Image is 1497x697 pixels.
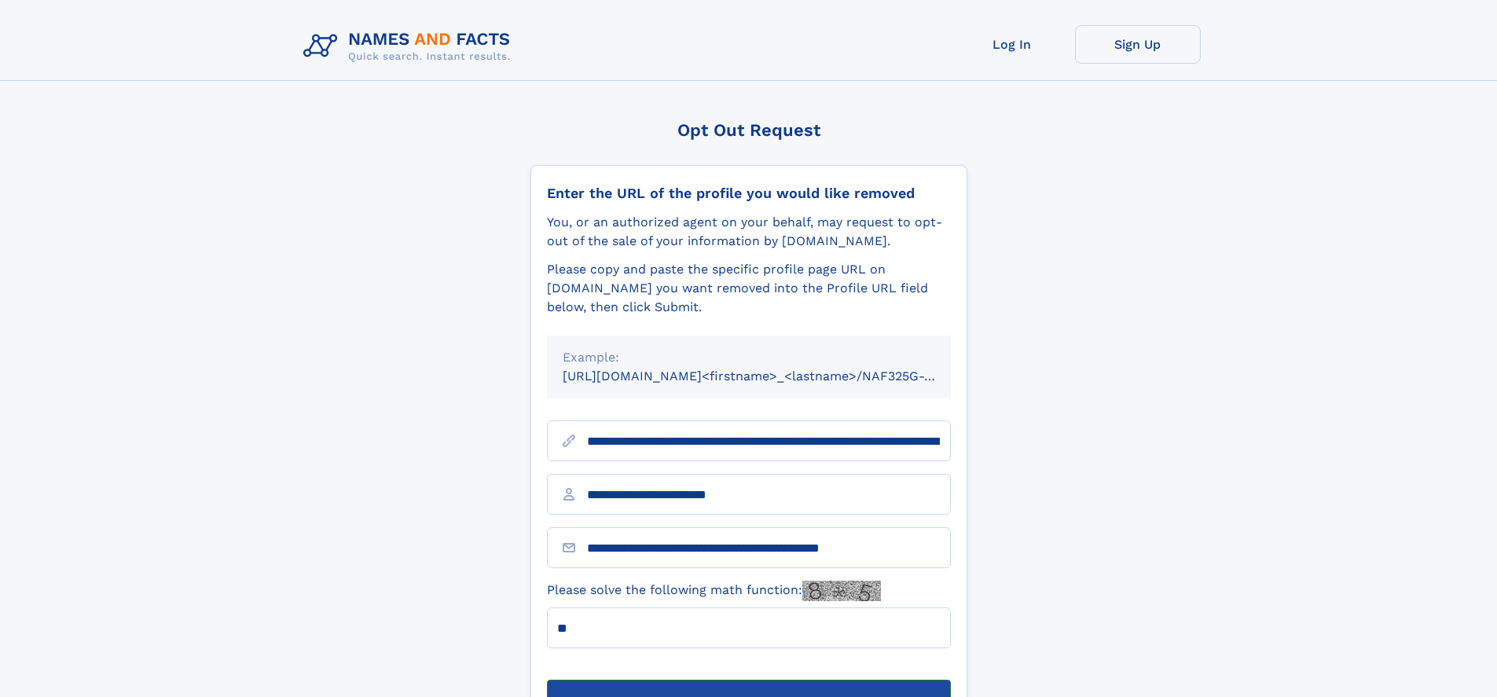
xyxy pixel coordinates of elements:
[547,213,951,251] div: You, or an authorized agent on your behalf, may request to opt-out of the sale of your informatio...
[563,348,935,367] div: Example:
[547,581,881,601] label: Please solve the following math function:
[563,369,981,383] small: [URL][DOMAIN_NAME]<firstname>_<lastname>/NAF325G-xxxxxxxx
[1075,25,1201,64] a: Sign Up
[530,120,967,140] div: Opt Out Request
[547,260,951,317] div: Please copy and paste the specific profile page URL on [DOMAIN_NAME] you want removed into the Pr...
[547,185,951,202] div: Enter the URL of the profile you would like removed
[949,25,1075,64] a: Log In
[297,25,523,68] img: Logo Names and Facts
